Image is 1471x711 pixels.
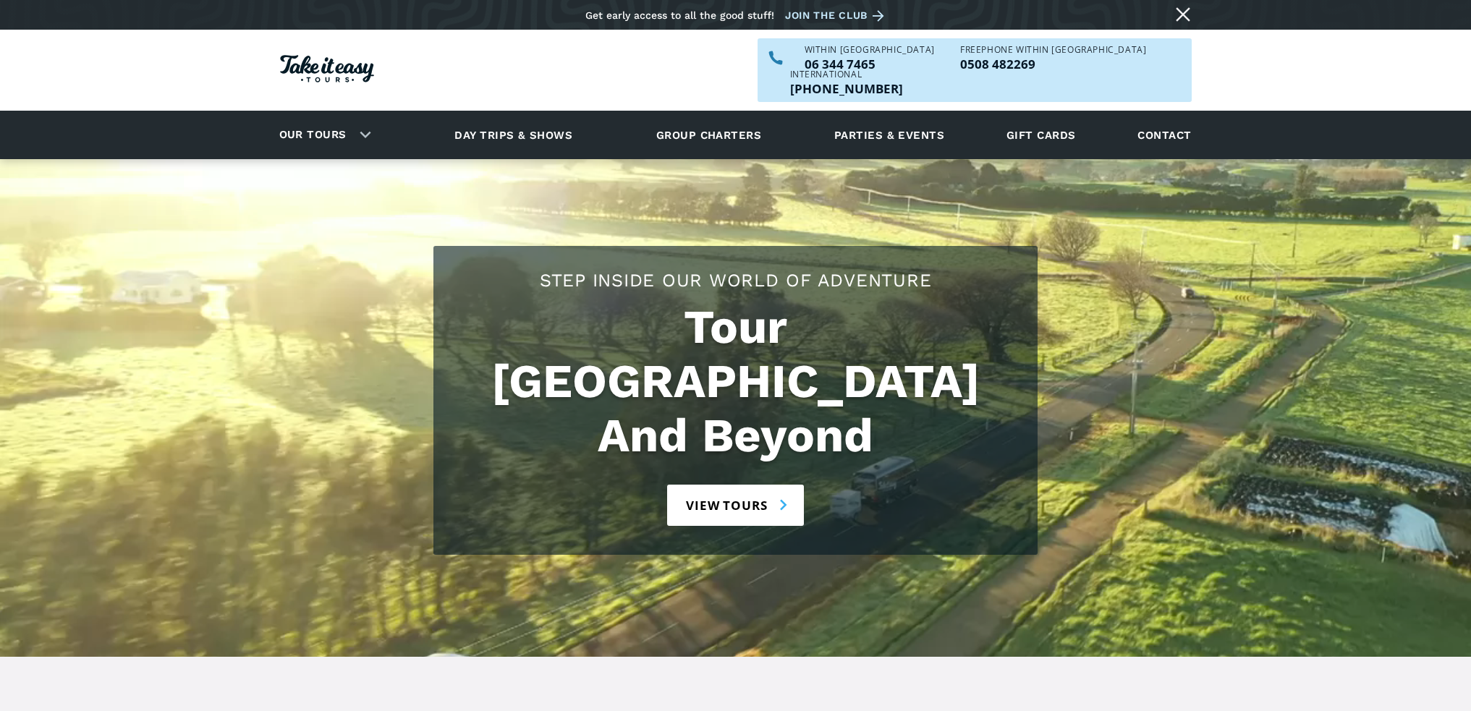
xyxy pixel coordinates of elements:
[790,82,903,95] a: Call us outside of NZ on +6463447465
[827,115,951,155] a: Parties & events
[585,9,774,21] div: Get early access to all the good stuff!
[790,70,903,79] div: International
[999,115,1083,155] a: Gift cards
[280,48,374,93] a: Homepage
[1130,115,1198,155] a: Contact
[785,7,889,25] a: Join the club
[280,55,374,82] img: Take it easy Tours logo
[1171,3,1195,26] a: Close message
[262,115,383,155] div: Our tours
[268,118,357,152] a: Our tours
[790,82,903,95] p: [PHONE_NUMBER]
[448,268,1023,293] h2: Step Inside Our World Of Adventure
[960,58,1146,70] p: 0508 482269
[448,300,1023,463] h1: Tour [GEOGRAPHIC_DATA] And Beyond
[805,58,935,70] a: Call us within NZ on 063447465
[436,115,590,155] a: Day trips & shows
[960,46,1146,54] div: Freephone WITHIN [GEOGRAPHIC_DATA]
[667,485,804,526] a: View tours
[638,115,779,155] a: Group charters
[960,58,1146,70] a: Call us freephone within NZ on 0508482269
[805,58,935,70] p: 06 344 7465
[805,46,935,54] div: WITHIN [GEOGRAPHIC_DATA]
